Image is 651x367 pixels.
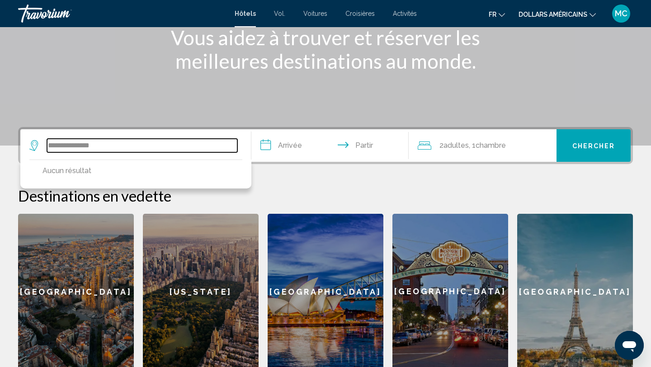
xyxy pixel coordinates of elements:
p: Aucun résultat [42,165,91,177]
font: fr [489,11,496,18]
font: Chambre [476,141,506,150]
div: Widget de recherche [20,129,631,162]
button: Changer de langue [489,8,505,21]
button: Dates d'arrivée et de départ [251,129,409,162]
button: Changer de devise [519,8,596,21]
a: Travorium [18,5,226,23]
font: Chercher [572,142,615,150]
button: Menu utilisateur [609,4,633,23]
h2: Destinations en vedette [18,187,633,205]
font: , 1 [469,141,476,150]
button: Voyageurs : 2 adultes, 0 enfants [409,129,557,162]
iframe: Bouton de lancement de la fenêtre de messagerie [615,331,644,360]
font: 2 [439,141,443,150]
font: MC [615,9,627,18]
a: Vol. [274,10,285,17]
font: Vous aidez à trouver et réserver les meilleures destinations au monde. [171,26,480,73]
a: Croisières [345,10,375,17]
a: Voitures [303,10,327,17]
a: Hôtels [235,10,256,17]
font: adultes [443,141,469,150]
a: Activités [393,10,417,17]
font: dollars américains [519,11,587,18]
button: Chercher [557,129,631,162]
